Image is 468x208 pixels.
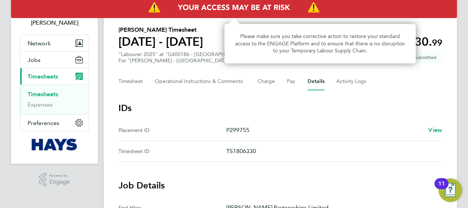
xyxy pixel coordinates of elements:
[28,56,40,63] span: Jobs
[118,58,272,64] div: For "[PERSON_NAME] - [GEOGRAPHIC_DATA]"
[118,147,226,156] div: Timesheet ID
[226,147,436,156] p: TS1806330
[226,126,422,135] p: P299755
[118,51,272,64] div: "Labourer 2025" at "G400186 - [GEOGRAPHIC_DATA] All Areas"
[432,37,442,48] span: 99
[439,178,462,202] button: Open Resource Center, 11 new notifications
[32,139,78,150] img: hays-logo-retina.png
[336,73,367,90] button: Activity Logs
[438,184,445,193] div: 11
[28,73,58,80] span: Timesheets
[28,40,51,47] span: Network
[224,24,416,63] div: Access At Risk
[28,91,58,98] a: Timesheets
[118,34,203,49] h1: [DATE] - [DATE]
[118,102,442,114] h3: IDs
[28,119,59,126] span: Preferences
[49,173,70,179] span: Powered by
[49,179,70,185] span: Engage
[258,73,275,90] button: Charge
[118,126,226,135] div: Placement ID
[401,35,442,49] app-decimal: £330.
[233,33,407,55] p: Please make sure you take corrective action to restore your standard access to the ENGAGE Platfor...
[28,101,53,108] a: Expenses
[118,180,442,191] h3: Job Details
[308,73,325,90] button: Details
[118,25,203,34] h2: [PERSON_NAME] Timesheet
[408,51,442,63] span: This timesheet is Submitted.
[155,73,246,90] button: Operational Instructions & Comments
[287,73,296,90] button: Pay
[20,139,89,150] a: Go to home page
[428,126,442,134] span: View
[118,73,143,90] button: Timesheet
[20,18,89,27] span: Gemma Ladgrove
